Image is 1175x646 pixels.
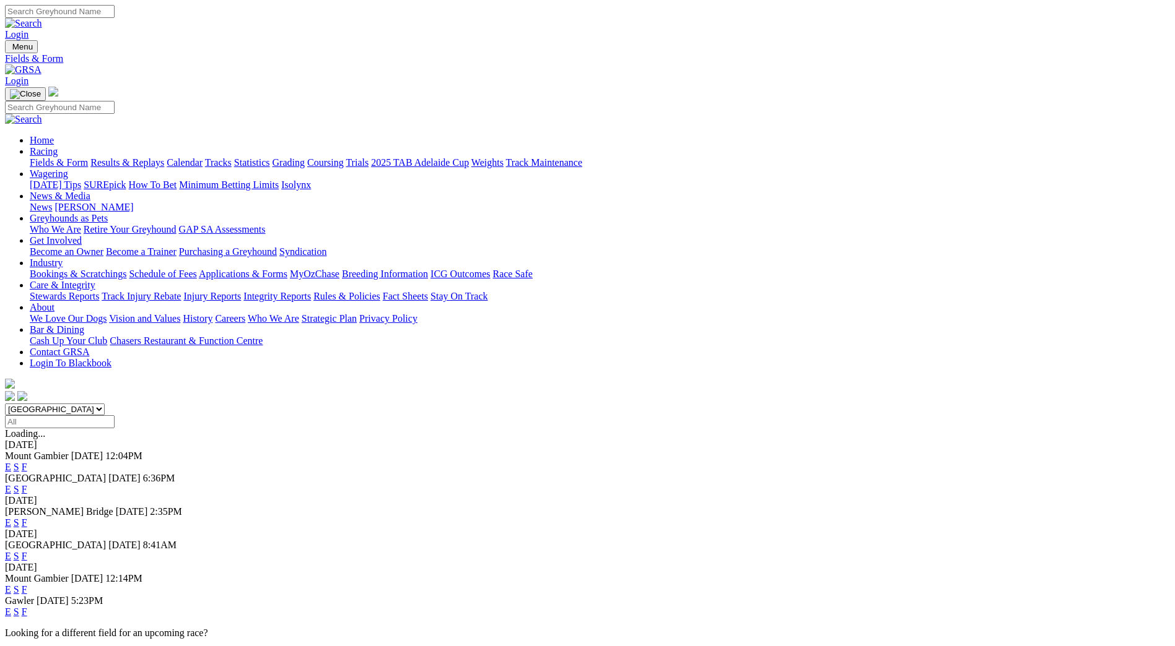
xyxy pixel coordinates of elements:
div: Bar & Dining [30,335,1170,347]
a: ICG Outcomes [430,269,490,279]
a: E [5,484,11,494]
a: Coursing [307,157,344,168]
a: E [5,606,11,617]
a: Rules & Policies [313,291,380,301]
a: How To Bet [129,179,177,190]
span: [GEOGRAPHIC_DATA] [5,473,106,483]
a: Racing [30,146,58,157]
div: Greyhounds as Pets [30,224,1170,235]
a: S [14,484,19,494]
a: Statistics [234,157,270,168]
a: News & Media [30,191,90,201]
a: Track Injury Rebate [102,291,181,301]
a: Race Safe [492,269,532,279]
a: Grading [273,157,305,168]
button: Toggle navigation [5,87,46,101]
a: E [5,462,11,472]
a: About [30,302,55,312]
a: Schedule of Fees [129,269,196,279]
img: twitter.svg [17,391,27,401]
a: Become a Trainer [106,246,177,257]
img: Search [5,18,42,29]
a: Greyhounds as Pets [30,213,108,223]
a: E [5,517,11,528]
a: Login [5,29,28,40]
a: Calendar [167,157,203,168]
a: Strategic Plan [302,313,357,324]
a: Weights [471,157,504,168]
span: [DATE] [37,595,69,606]
img: Close [10,89,41,99]
span: [PERSON_NAME] Bridge [5,506,113,517]
div: [DATE] [5,439,1170,450]
a: Privacy Policy [359,313,417,324]
a: Login [5,75,28,86]
a: Chasers Restaurant & Function Centre [110,335,263,346]
span: Menu [12,42,33,51]
img: logo-grsa-white.png [48,87,58,97]
img: logo-grsa-white.png [5,379,15,389]
a: Stewards Reports [30,291,99,301]
a: S [14,551,19,561]
a: Login To Blackbook [30,358,111,368]
a: Become an Owner [30,246,103,257]
a: Syndication [279,246,326,257]
a: Bar & Dining [30,324,84,335]
a: Minimum Betting Limits [179,179,279,190]
a: Who We Are [30,224,81,235]
a: [PERSON_NAME] [55,202,133,212]
a: Breeding Information [342,269,428,279]
input: Search [5,101,115,114]
div: About [30,313,1170,324]
div: [DATE] [5,562,1170,573]
span: Loading... [5,428,45,439]
a: Fields & Form [5,53,1170,64]
a: Care & Integrity [30,280,95,290]
a: Applications & Forms [199,269,287,279]
span: 12:04PM [105,450,142,461]
p: Looking for a different field for an upcoming race? [5,627,1170,639]
span: 6:36PM [143,473,175,483]
a: SUREpick [84,179,126,190]
span: 12:14PM [105,573,142,584]
a: Fields & Form [30,157,88,168]
div: [DATE] [5,528,1170,540]
img: facebook.svg [5,391,15,401]
a: Integrity Reports [243,291,311,301]
div: Racing [30,157,1170,168]
a: Purchasing a Greyhound [179,246,277,257]
a: Careers [215,313,245,324]
a: Contact GRSA [30,347,89,357]
input: Search [5,5,115,18]
span: [DATE] [116,506,148,517]
a: F [22,462,27,472]
a: Industry [30,257,63,268]
a: MyOzChase [290,269,339,279]
a: 2025 TAB Adelaide Cup [371,157,469,168]
div: News & Media [30,202,1170,213]
a: History [183,313,212,324]
div: Get Involved [30,246,1170,257]
div: Wagering [30,179,1170,191]
img: Search [5,114,42,125]
span: 8:41AM [143,540,177,550]
span: 5:23PM [71,595,103,606]
a: Tracks [205,157,232,168]
a: E [5,551,11,561]
a: S [14,517,19,528]
a: Track Maintenance [506,157,582,168]
a: Wagering [30,168,68,179]
a: Who We Are [248,313,299,324]
div: [DATE] [5,495,1170,506]
a: GAP SA Assessments [179,224,266,235]
span: [DATE] [71,450,103,461]
a: Trials [346,157,369,168]
div: Care & Integrity [30,291,1170,302]
a: Home [30,135,54,145]
span: [DATE] [108,473,141,483]
a: Bookings & Scratchings [30,269,126,279]
a: Fact Sheets [383,291,428,301]
a: We Love Our Dogs [30,313,107,324]
a: Stay On Track [430,291,487,301]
